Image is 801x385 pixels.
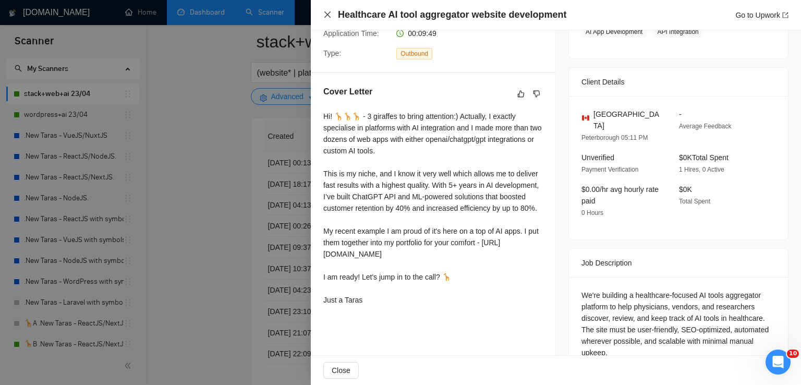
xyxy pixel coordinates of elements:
span: Unverified [581,153,614,162]
a: Go to Upworkexport [735,11,788,19]
span: Outbound [396,48,432,59]
span: close [323,10,332,19]
span: $0.00/hr avg hourly rate paid [581,185,659,205]
button: Close [323,362,359,379]
span: 1 Hires, 0 Active [679,166,724,173]
span: Payment Verification [581,166,638,173]
span: 10 [787,350,799,358]
span: export [782,12,788,18]
span: dislike [533,90,540,98]
button: dislike [530,88,543,100]
button: like [515,88,527,100]
span: Application Time: [323,29,379,38]
button: Close [323,10,332,19]
span: Type: [323,49,341,57]
span: 00:09:49 [408,29,436,38]
h5: Cover Letter [323,86,372,98]
iframe: Intercom live chat [766,350,791,375]
span: Total Spent [679,198,710,205]
span: [GEOGRAPHIC_DATA] [593,109,662,131]
span: Average Feedback [679,123,732,130]
span: 0 Hours [581,209,603,216]
span: Close [332,365,350,376]
span: $0K [679,185,692,194]
span: - [679,110,682,118]
span: $0K Total Spent [679,153,729,162]
span: like [517,90,525,98]
div: Hi! 🦒🦒🦒 - 3 giraffes to bring attention:) Actually, I exactly specialise in platforms with AI int... [323,111,543,306]
span: clock-circle [396,30,404,37]
img: 🇨🇦 [582,114,589,122]
span: API Integration [653,26,702,38]
h4: Healthcare AI tool aggregator website development [338,8,566,21]
span: AI App Development [581,26,647,38]
div: Job Description [581,249,775,277]
div: Client Details [581,68,775,96]
span: Peterborough 05:11 PM [581,134,648,141]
